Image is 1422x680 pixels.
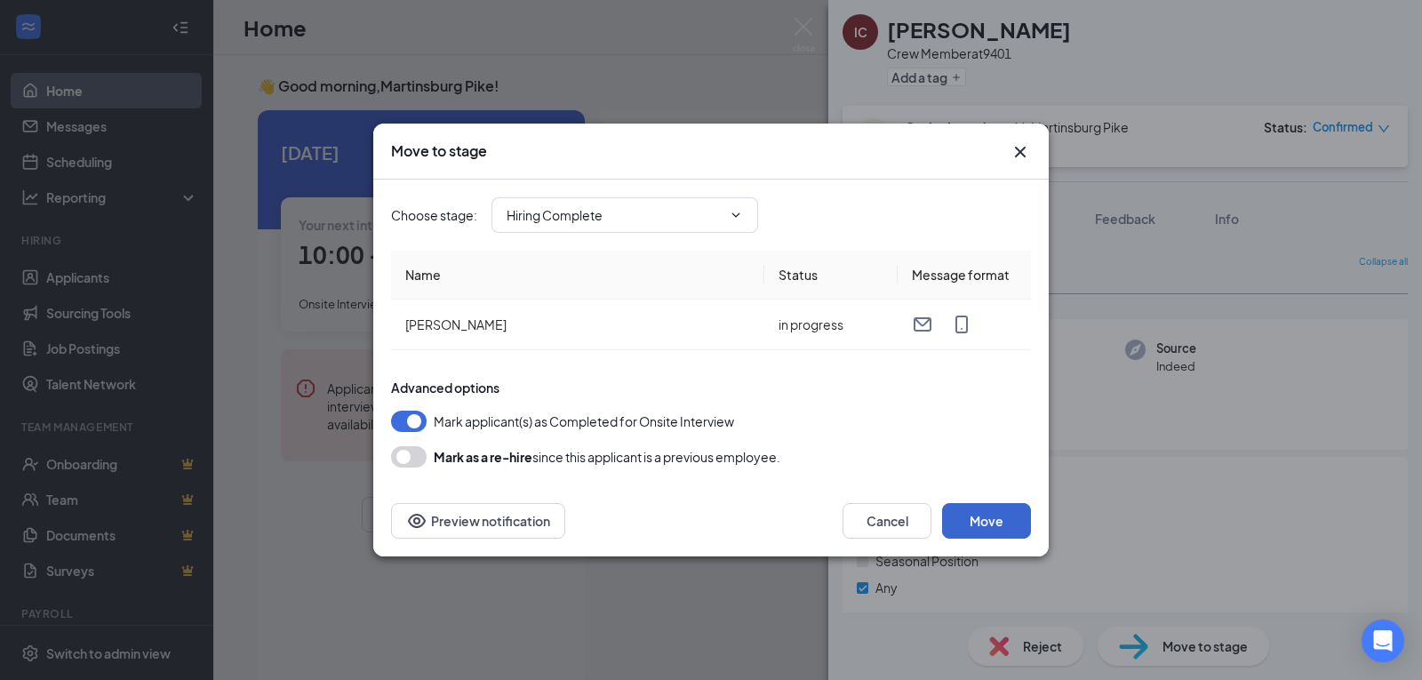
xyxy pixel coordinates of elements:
[391,379,1031,396] div: Advanced options
[391,141,487,161] h3: Move to stage
[434,446,780,468] div: since this applicant is a previous employee.
[898,251,1031,300] th: Message format
[764,300,898,350] td: in progress
[1362,620,1404,662] div: Open Intercom Messenger
[406,510,427,532] svg: Eye
[391,503,565,539] button: Preview notificationEye
[951,314,972,335] svg: MobileSms
[391,251,764,300] th: Name
[434,449,532,465] b: Mark as a re-hire
[942,503,1031,539] button: Move
[843,503,931,539] button: Cancel
[764,251,898,300] th: Status
[391,205,477,225] span: Choose stage :
[434,411,734,432] span: Mark applicant(s) as Completed for Onsite Interview
[1010,141,1031,163] svg: Cross
[912,314,933,335] svg: Email
[1010,141,1031,163] button: Close
[729,208,743,222] svg: ChevronDown
[405,316,507,332] span: [PERSON_NAME]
